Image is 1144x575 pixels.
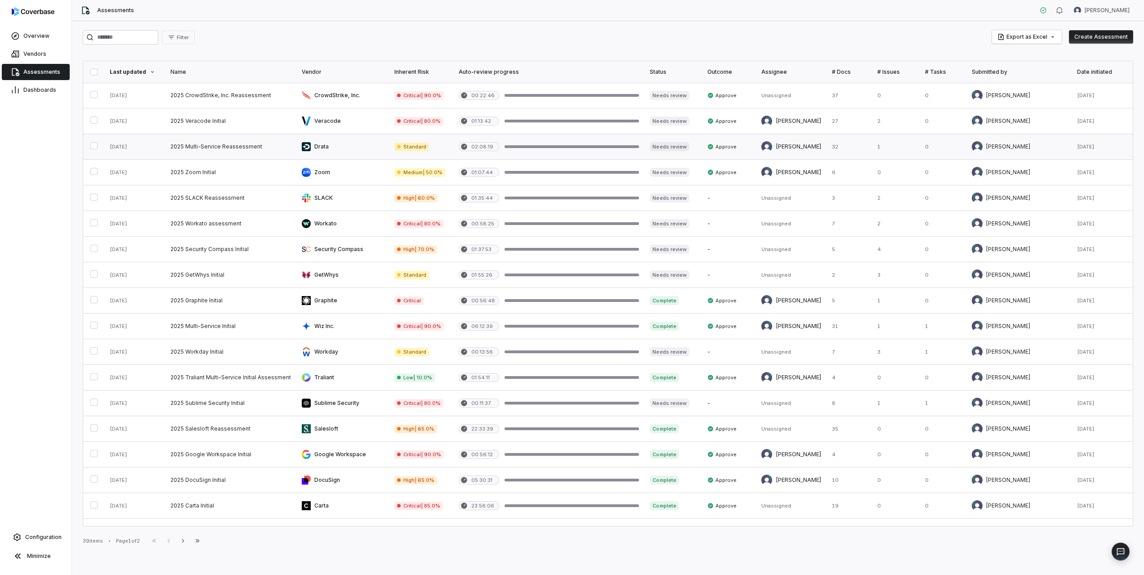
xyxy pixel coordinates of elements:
[1077,68,1126,76] div: Date initiated
[972,270,983,280] img: Mike Lewis avatar
[394,68,448,76] div: Inherent Risk
[925,68,961,76] div: # Tasks
[761,68,821,76] div: Assignee
[761,116,772,126] img: Mike Phillips avatar
[177,34,189,41] span: Filter
[972,500,983,511] img: Mike Lewis avatar
[972,346,983,357] img: Mike Lewis avatar
[302,68,384,76] div: Vendor
[972,193,983,203] img: Mike Lewis avatar
[1085,7,1130,14] span: [PERSON_NAME]
[972,321,983,332] img: Mike Phillips avatar
[972,90,983,101] img: Mike Lewis avatar
[992,30,1062,44] button: Export as Excel
[972,449,983,460] img: Mike Phillips avatar
[972,141,983,152] img: Mike Phillips avatar
[27,553,51,560] span: Minimize
[4,529,68,545] a: Configuration
[25,534,62,541] span: Configuration
[1069,30,1133,44] button: Create Assessment
[23,86,56,94] span: Dashboards
[702,237,756,262] td: -
[2,28,70,44] a: Overview
[972,295,983,306] img: Mike Phillips avatar
[761,295,772,306] img: Mike Phillips avatar
[12,7,54,16] img: logo-D7KZi-bG.svg
[702,339,756,365] td: -
[83,538,103,544] div: 39 items
[2,82,70,98] a: Dashboards
[108,538,111,544] div: •
[761,372,772,383] img: Mike Phillips avatar
[761,321,772,332] img: Mike Phillips avatar
[702,262,756,288] td: -
[702,185,756,211] td: -
[972,398,983,409] img: Mike Lewis avatar
[972,475,983,485] img: Mike Lewis avatar
[702,211,756,237] td: -
[761,449,772,460] img: Mike Phillips avatar
[650,68,696,76] div: Status
[4,547,68,565] button: Minimize
[1068,4,1135,17] button: Mike Lewis avatar[PERSON_NAME]
[832,68,867,76] div: # Docs
[110,68,160,76] div: Last updated
[877,68,914,76] div: # Issues
[972,116,983,126] img: Mike Lewis avatar
[23,68,60,76] span: Assessments
[707,68,751,76] div: Outcome
[702,391,756,416] td: -
[170,68,291,76] div: Name
[972,167,983,178] img: Mike Phillips avatar
[972,68,1066,76] div: Submitted by
[972,372,983,383] img: Mike Phillips avatar
[162,31,195,44] button: Filter
[97,7,134,14] span: Assessments
[972,218,983,229] img: Mike Lewis avatar
[972,244,983,255] img: Mike Lewis avatar
[459,68,639,76] div: Auto-review progress
[972,423,983,434] img: Mike Lewis avatar
[761,475,772,485] img: Mike Phillips avatar
[23,50,46,58] span: Vendors
[2,46,70,62] a: Vendors
[2,64,70,80] a: Assessments
[116,538,140,544] div: Page 1 of 2
[761,141,772,152] img: Mike Phillips avatar
[23,32,49,40] span: Overview
[1074,7,1081,14] img: Mike Lewis avatar
[761,167,772,178] img: Mike Phillips avatar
